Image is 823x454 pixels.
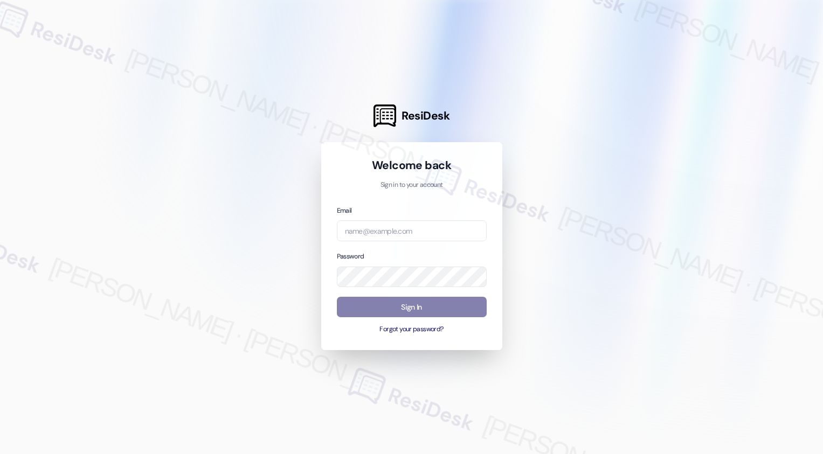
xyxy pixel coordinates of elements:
h1: Welcome back [337,158,487,173]
img: ResiDesk Logo [374,104,396,127]
span: ResiDesk [402,108,449,123]
input: name@example.com [337,220,487,241]
button: Forgot your password? [337,325,487,334]
label: Email [337,206,352,215]
p: Sign in to your account [337,180,487,190]
button: Sign In [337,297,487,318]
label: Password [337,252,364,261]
